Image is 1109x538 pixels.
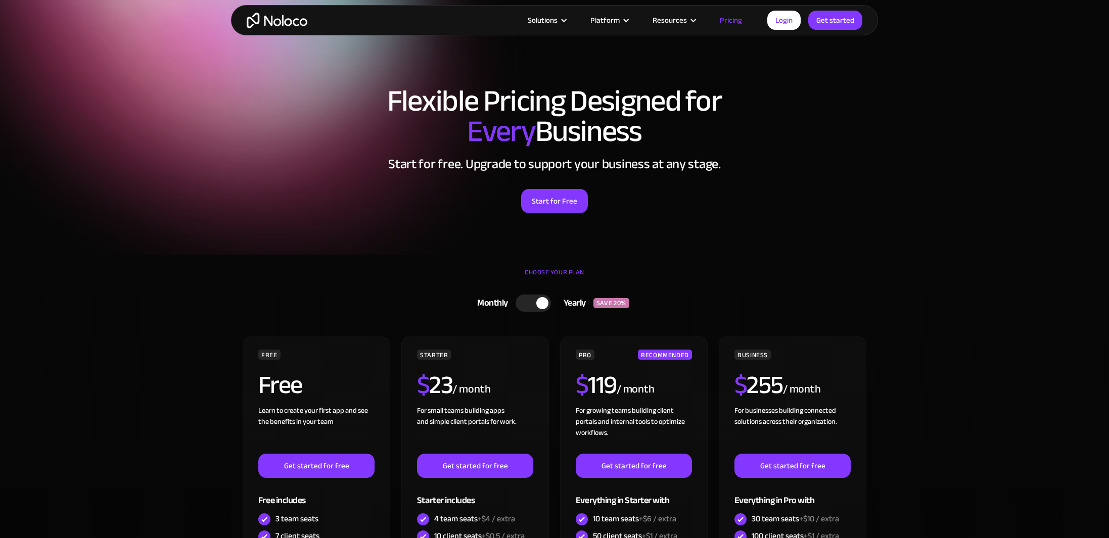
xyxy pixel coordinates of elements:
a: Pricing [707,14,755,27]
span: $ [417,361,430,409]
div: Solutions [528,14,558,27]
div: Resources [640,14,707,27]
div: RECOMMENDED [638,350,692,360]
div: Platform [578,14,640,27]
h2: 23 [417,372,453,398]
div: / month [783,381,821,398]
span: Every [467,103,535,160]
div: STARTER [417,350,451,360]
div: Yearly [551,296,593,311]
div: 30 team seats [752,513,839,524]
div: Starter includes [417,478,533,511]
div: BUSINESS [734,350,771,360]
div: Monthly [465,296,516,311]
div: Solutions [515,14,578,27]
div: Free includes [258,478,375,511]
div: SAVE 20% [593,298,629,308]
div: Platform [590,14,620,27]
a: Get started for free [734,454,851,478]
div: / month [617,381,655,398]
div: For small teams building apps and simple client portals for work. ‍ [417,405,533,454]
a: Get started for free [576,454,692,478]
h1: Flexible Pricing Designed for Business [241,86,868,146]
span: $ [576,361,588,409]
div: CHOOSE YOUR PLAN [241,265,868,290]
a: Start for Free [521,189,588,213]
span: +$10 / extra [799,511,839,526]
div: Everything in Pro with [734,478,851,511]
div: PRO [576,350,594,360]
h2: 255 [734,372,783,398]
div: 10 team seats [593,513,676,524]
div: / month [452,381,490,398]
div: 3 team seats [275,513,318,524]
div: 4 team seats [434,513,515,524]
a: home [247,13,307,28]
a: Get started for free [417,454,533,478]
div: For growing teams building client portals and internal tools to optimize workflows. [576,405,692,454]
div: FREE [258,350,281,360]
span: $ [734,361,747,409]
a: Get started [808,11,862,30]
span: +$6 / extra [639,511,676,526]
div: Everything in Starter with [576,478,692,511]
div: For businesses building connected solutions across their organization. ‍ [734,405,851,454]
h2: 119 [576,372,617,398]
h2: Free [258,372,302,398]
a: Login [767,11,801,30]
a: Get started for free [258,454,375,478]
div: Learn to create your first app and see the benefits in your team ‍ [258,405,375,454]
h2: Start for free. Upgrade to support your business at any stage. [241,157,868,172]
div: Resources [653,14,687,27]
span: +$4 / extra [478,511,515,526]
